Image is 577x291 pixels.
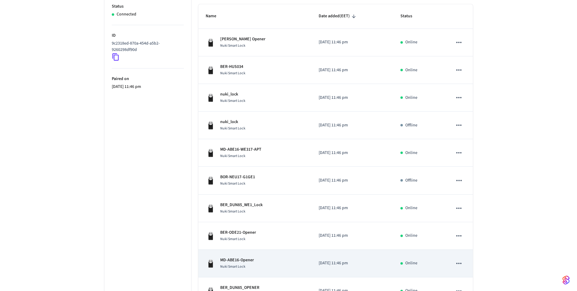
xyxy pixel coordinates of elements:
[220,36,265,42] p: [PERSON_NAME] Opener
[405,177,417,184] p: Offline
[206,38,215,47] img: Nuki Smart Lock 3.0 Pro Black, Front
[206,93,215,102] img: Nuki Smart Lock 3.0 Pro Black, Front
[405,232,417,239] p: Online
[220,91,245,98] p: nuki_lock
[206,231,215,241] img: Nuki Smart Lock 3.0 Pro Black, Front
[319,95,386,101] p: [DATE] 11:46 pm
[206,120,215,130] img: Nuki Smart Lock 3.0 Pro Black, Front
[220,119,245,125] p: nuki_lock
[220,153,245,159] span: Nuki Smart Lock
[220,236,245,242] span: Nuki Smart Lock
[206,203,215,213] img: Nuki Smart Lock 3.0 Pro Black, Front
[405,260,417,266] p: Online
[220,98,245,103] span: Nuki Smart Lock
[206,148,215,158] img: Nuki Smart Lock 3.0 Pro Black, Front
[319,39,386,45] p: [DATE] 11:46 pm
[112,40,181,53] p: 9c2318ed-870a-454d-a5b2-9260298df90d
[220,126,245,131] span: Nuki Smart Lock
[117,11,136,18] p: Connected
[319,260,386,266] p: [DATE] 11:46 pm
[220,181,245,186] span: Nuki Smart Lock
[405,39,417,45] p: Online
[206,176,215,185] img: Nuki Smart Lock 3.0 Pro Black, Front
[220,264,245,269] span: Nuki Smart Lock
[319,177,386,184] p: [DATE] 11:46 pm
[319,67,386,73] p: [DATE] 11:46 pm
[562,275,570,285] img: SeamLogoGradient.69752ec5.svg
[206,65,215,75] img: Nuki Smart Lock 3.0 Pro Black, Front
[220,285,259,291] p: BER_DUN85_OPENER
[220,209,245,214] span: Nuki Smart Lock
[400,12,420,21] span: Status
[405,122,417,129] p: Offline
[405,95,417,101] p: Online
[112,3,184,10] p: Status
[112,84,184,90] p: [DATE] 11:46 pm
[220,64,245,70] p: BER-HUS034
[112,32,184,39] p: ID
[220,71,245,76] span: Nuki Smart Lock
[220,202,263,208] p: BER_DUN85_WE1_Lock
[220,174,255,180] p: BOR-NEU17-G1GE1
[112,76,184,82] p: Paired on
[319,150,386,156] p: [DATE] 11:46 pm
[405,150,417,156] p: Online
[206,259,215,268] img: Nuki Smart Lock 3.0 Pro Black, Front
[405,67,417,73] p: Online
[319,122,386,129] p: [DATE] 11:46 pm
[220,146,261,153] p: MD-ABE16-WE317-APT
[405,205,417,211] p: Online
[319,12,358,21] span: Date added(EET)
[319,232,386,239] p: [DATE] 11:46 pm
[319,205,386,211] p: [DATE] 11:46 pm
[220,257,254,263] p: MD-ABE16-Opener
[220,43,245,48] span: Nuki Smart Lock
[206,12,224,21] span: Name
[220,229,256,236] p: BER-ODE21-Opener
